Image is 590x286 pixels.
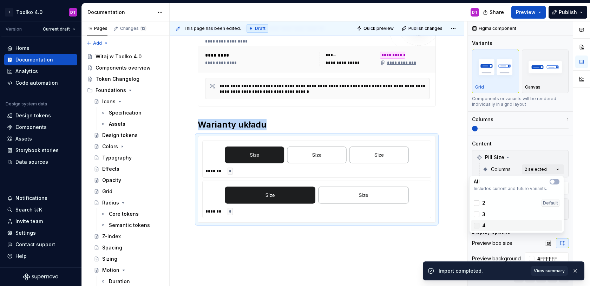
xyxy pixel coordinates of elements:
[474,178,480,185] p: All
[439,267,526,274] div: Import completed.
[474,222,486,229] div: 4
[474,211,485,218] div: 3
[482,222,486,229] span: 4
[474,200,485,207] div: 2
[482,200,485,207] span: 2
[482,211,485,218] span: 3
[542,200,559,207] div: Default
[474,186,559,191] span: Includes current and future variants.
[534,268,565,274] span: View summary
[531,266,568,276] button: View summary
